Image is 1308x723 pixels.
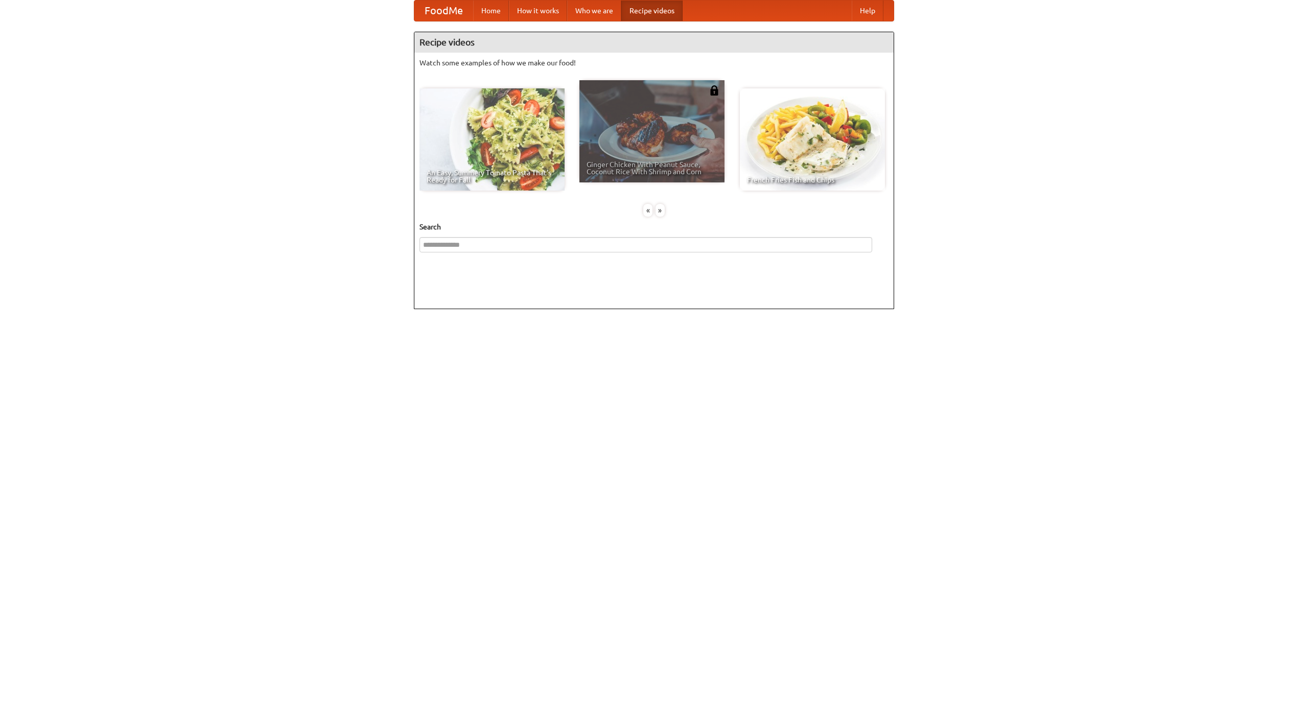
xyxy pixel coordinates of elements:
[419,58,889,68] p: Watch some examples of how we make our food!
[419,222,889,232] h5: Search
[747,176,878,183] span: French Fries Fish and Chips
[852,1,883,21] a: Help
[473,1,509,21] a: Home
[427,169,557,183] span: An Easy, Summery Tomato Pasta That's Ready for Fall
[740,88,885,191] a: French Fries Fish and Chips
[419,88,565,191] a: An Easy, Summery Tomato Pasta That's Ready for Fall
[414,1,473,21] a: FoodMe
[567,1,621,21] a: Who we are
[621,1,683,21] a: Recipe videos
[643,204,652,217] div: «
[414,32,894,53] h4: Recipe videos
[656,204,665,217] div: »
[509,1,567,21] a: How it works
[709,85,719,96] img: 483408.png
